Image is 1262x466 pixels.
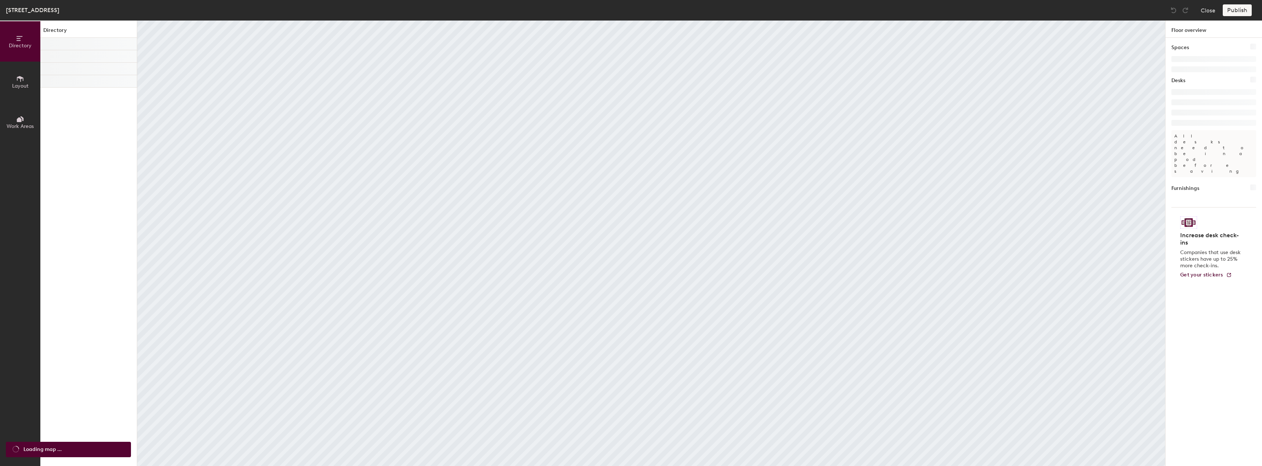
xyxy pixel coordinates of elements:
[6,5,59,15] div: [STREET_ADDRESS]
[1171,44,1189,52] h1: Spaces
[1166,21,1262,38] h1: Floor overview
[7,123,34,129] span: Work Areas
[1201,4,1215,16] button: Close
[1180,249,1243,269] p: Companies that use desk stickers have up to 25% more check-ins.
[12,83,29,89] span: Layout
[23,445,62,454] span: Loading map ...
[137,21,1165,466] canvas: Map
[1180,232,1243,246] h4: Increase desk check-ins
[1170,7,1177,14] img: Undo
[1171,77,1185,85] h1: Desks
[1180,272,1232,278] a: Get your stickers
[1180,216,1197,229] img: Sticker logo
[1171,130,1256,177] p: All desks need to be in a pod before saving
[1171,184,1199,192] h1: Furnishings
[9,43,32,49] span: Directory
[1182,7,1189,14] img: Redo
[40,26,137,38] h1: Directory
[1180,272,1223,278] span: Get your stickers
